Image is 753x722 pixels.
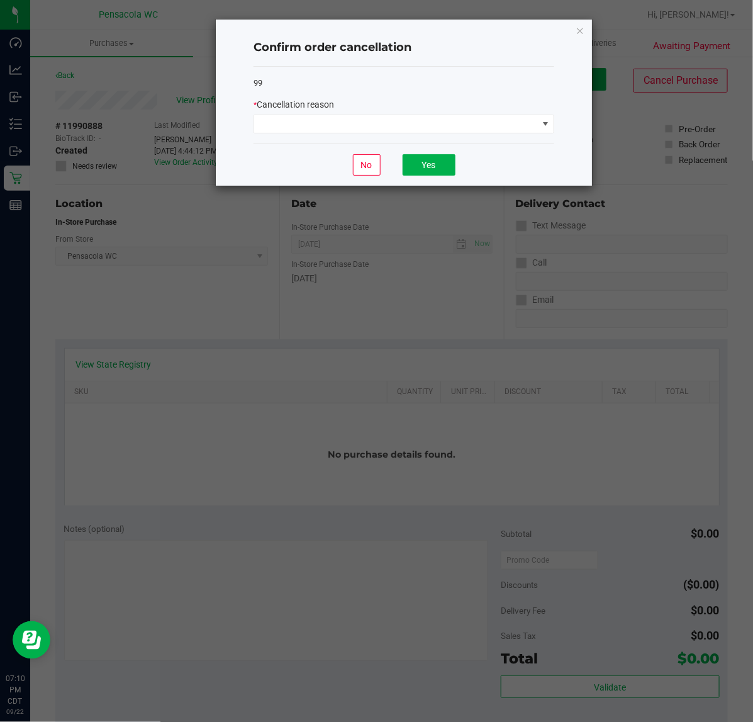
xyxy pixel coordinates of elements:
button: Close [576,23,584,38]
span: Cancellation reason [257,99,334,110]
iframe: Resource center [13,621,50,659]
h4: Confirm order cancellation [254,40,554,56]
button: No [353,154,381,176]
span: 99 [254,78,262,87]
button: Yes [403,154,455,176]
